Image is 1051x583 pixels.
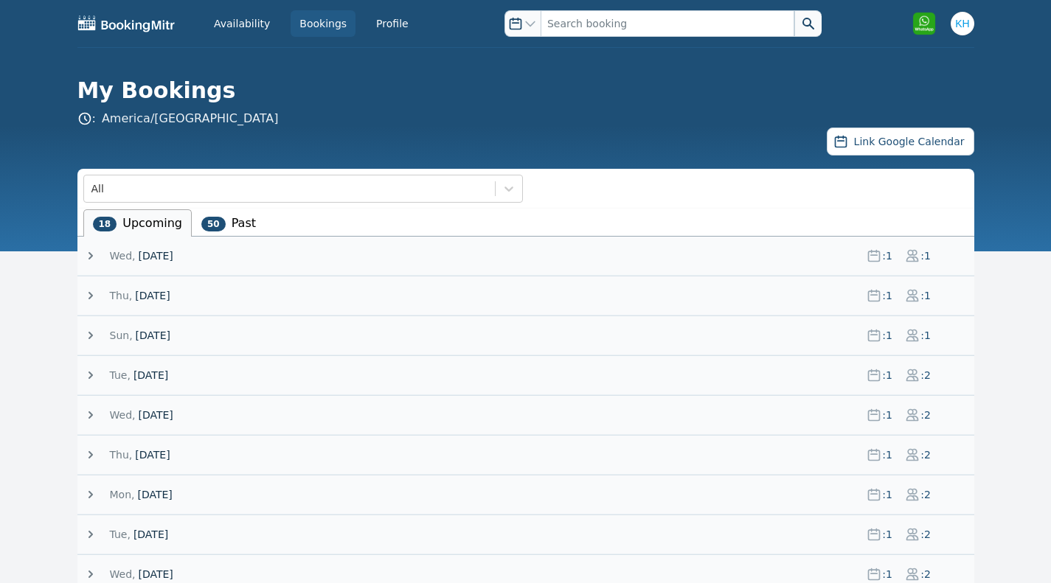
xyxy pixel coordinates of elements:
li: Past [192,209,266,237]
a: Bookings [291,10,355,37]
h1: My Bookings [77,77,962,104]
span: Wed, [110,248,136,263]
span: : 1 [881,567,893,582]
span: : 2 [920,447,932,462]
span: Wed, [110,408,136,422]
span: [DATE] [133,368,168,383]
img: BookingMitr [77,15,176,32]
span: Thu, [110,288,133,303]
span: Thu, [110,447,133,462]
span: : 1 [881,368,893,383]
a: Profile [367,10,417,37]
button: Wed,[DATE]:1:2 [83,567,974,582]
span: [DATE] [135,447,170,462]
span: [DATE] [136,328,170,343]
span: : 1 [881,527,893,542]
button: Mon,[DATE]:1:2 [83,487,974,502]
span: : 1 [920,288,932,303]
button: Sun,[DATE]:1:1 [83,328,974,343]
span: 50 [201,217,226,231]
div: All [91,181,104,196]
span: [DATE] [138,248,173,263]
span: Tue, [110,527,131,542]
span: : 1 [881,288,893,303]
img: Click to open WhatsApp [912,12,936,35]
span: : 2 [920,368,932,383]
span: : 1 [881,408,893,422]
span: 18 [93,217,117,231]
span: : 1 [881,447,893,462]
span: Tue, [110,368,131,383]
span: [DATE] [138,408,173,422]
span: Wed, [110,567,136,582]
span: : 2 [920,408,932,422]
span: [DATE] [137,487,172,502]
span: : 1 [881,328,893,343]
span: : 2 [920,527,932,542]
span: [DATE] [133,527,168,542]
input: Search booking [541,10,794,37]
span: : 2 [920,487,932,502]
button: Thu,[DATE]:1:1 [83,288,974,303]
li: Upcoming [83,209,192,237]
button: Tue,[DATE]:1:2 [83,527,974,542]
span: : 1 [920,328,932,343]
a: America/[GEOGRAPHIC_DATA] [102,111,279,125]
span: : 2 [920,567,932,582]
button: Thu,[DATE]:1:2 [83,447,974,462]
button: Wed,[DATE]:1:1 [83,248,974,263]
button: Tue,[DATE]:1:2 [83,368,974,383]
span: : 1 [881,248,893,263]
span: : 1 [920,248,932,263]
span: : 1 [881,487,893,502]
span: [DATE] [135,288,170,303]
a: Availability [205,10,279,37]
span: Mon, [110,487,135,502]
button: Wed,[DATE]:1:2 [83,408,974,422]
span: : [77,110,279,128]
span: [DATE] [138,567,173,582]
span: Sun, [110,328,133,343]
button: Link Google Calendar [827,128,974,156]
